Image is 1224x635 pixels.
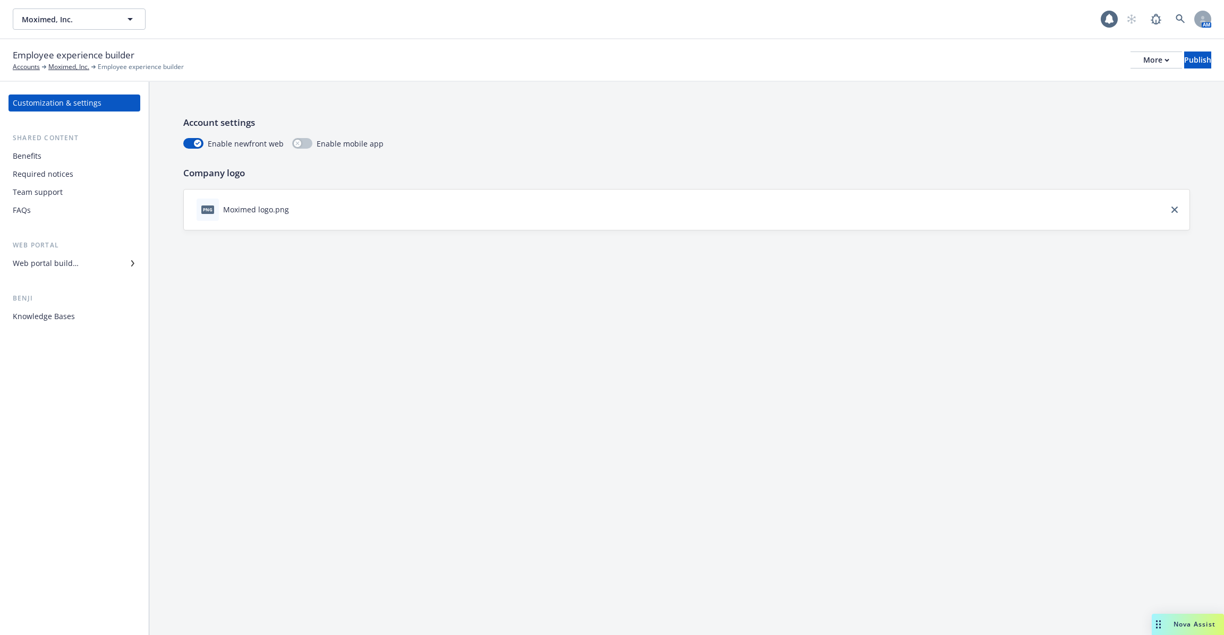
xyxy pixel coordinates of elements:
span: Enable mobile app [317,138,384,149]
div: Customization & settings [13,95,101,111]
button: Moximed, Inc. [13,8,146,30]
span: Employee experience builder [98,62,184,72]
div: Moximed logo.png [223,204,289,215]
div: Required notices [13,166,73,183]
div: Team support [13,184,63,201]
span: png [201,205,214,213]
div: Knowledge Bases [13,308,75,325]
a: Start snowing [1121,8,1142,30]
a: Team support [8,184,140,201]
a: close [1168,203,1181,216]
a: Knowledge Bases [8,308,140,325]
a: Search [1170,8,1191,30]
a: Web portal builder [8,255,140,272]
a: Moximed, Inc. [48,62,89,72]
div: Benefits [13,148,41,165]
div: Drag to move [1152,614,1165,635]
a: Customization & settings [8,95,140,111]
p: Account settings [183,116,1190,130]
span: Moximed, Inc. [22,14,114,25]
span: Employee experience builder [13,48,134,62]
div: Publish [1184,52,1211,68]
div: Web portal [8,240,140,251]
button: Publish [1184,52,1211,68]
div: FAQs [13,202,31,219]
a: Report a Bug [1145,8,1167,30]
a: FAQs [8,202,140,219]
button: More [1130,52,1182,68]
div: Web portal builder [13,255,79,272]
div: Benji [8,293,140,304]
a: Accounts [13,62,40,72]
span: Enable newfront web [208,138,284,149]
div: More [1143,52,1169,68]
button: download file [293,204,302,215]
span: Nova Assist [1174,620,1215,629]
a: Benefits [8,148,140,165]
button: Nova Assist [1152,614,1224,635]
div: Shared content [8,133,140,143]
p: Company logo [183,166,1190,180]
a: Required notices [8,166,140,183]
